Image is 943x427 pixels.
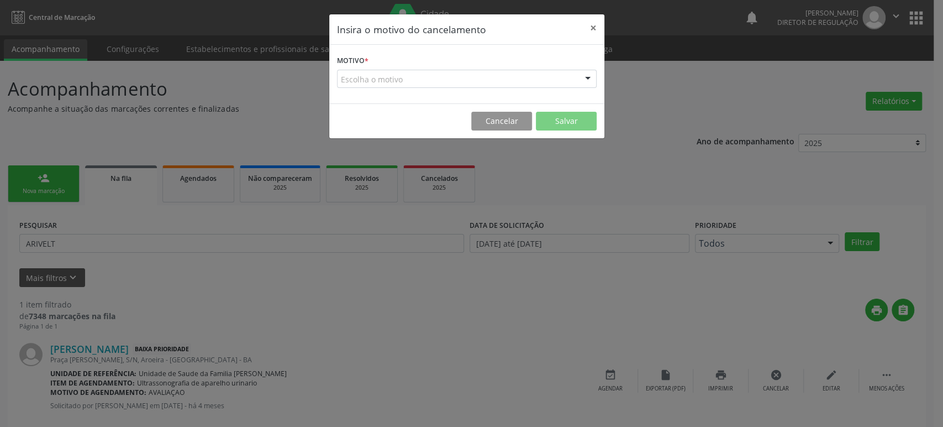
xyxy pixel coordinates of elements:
[341,74,403,85] span: Escolha o motivo
[471,112,532,131] button: Cancelar
[337,53,368,70] label: Motivo
[536,112,597,131] button: Salvar
[337,22,486,37] h5: Insira o motivo do cancelamento
[582,14,604,41] button: Close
